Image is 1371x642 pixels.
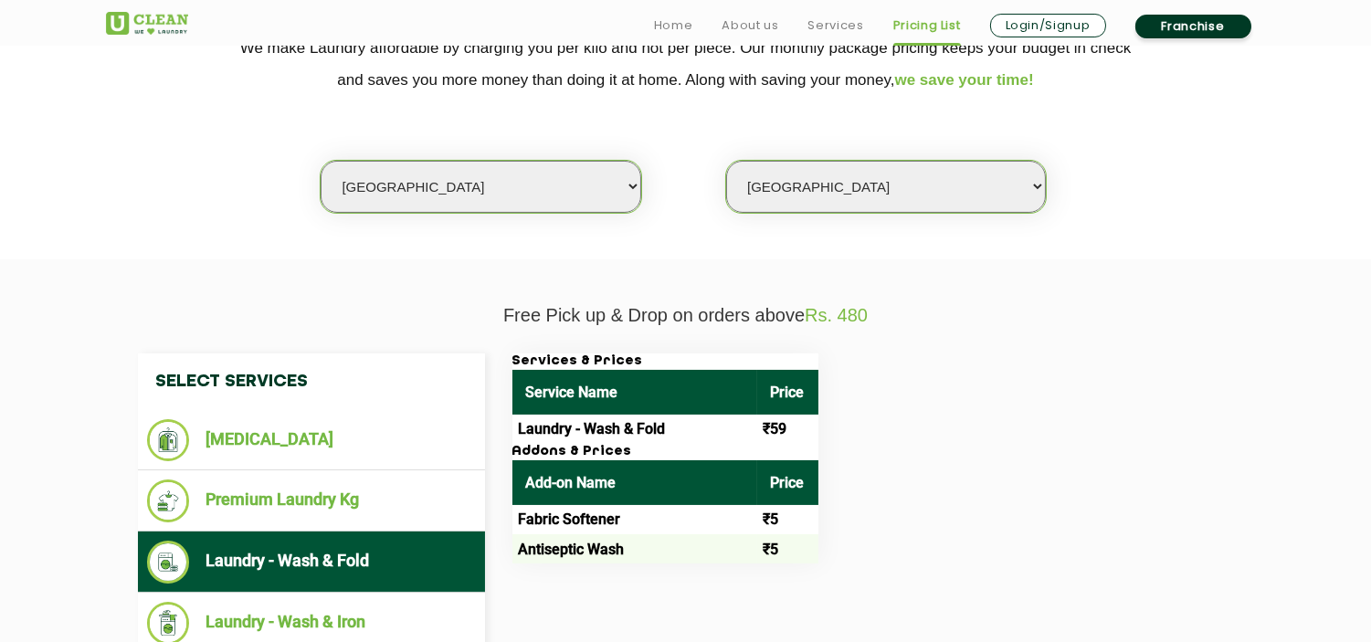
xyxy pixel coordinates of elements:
[895,71,1034,89] span: we save your time!
[512,444,818,460] h3: Addons & Prices
[106,32,1266,96] p: We make Laundry affordable by charging you per kilo and not per piece. Our monthly package pricin...
[722,15,778,37] a: About us
[757,505,818,534] td: ₹5
[512,415,757,444] td: Laundry - Wash & Fold
[147,479,190,522] img: Premium Laundry Kg
[757,370,818,415] th: Price
[512,370,757,415] th: Service Name
[757,534,818,563] td: ₹5
[512,460,757,505] th: Add-on Name
[757,415,818,444] td: ₹59
[1135,15,1251,38] a: Franchise
[106,12,188,35] img: UClean Laundry and Dry Cleaning
[138,353,485,410] h4: Select Services
[147,479,476,522] li: Premium Laundry Kg
[990,14,1106,37] a: Login/Signup
[147,541,476,584] li: Laundry - Wash & Fold
[757,460,818,505] th: Price
[512,353,818,370] h3: Services & Prices
[147,419,476,461] li: [MEDICAL_DATA]
[106,305,1266,326] p: Free Pick up & Drop on orders above
[807,15,863,37] a: Services
[512,505,757,534] td: Fabric Softener
[512,534,757,563] td: Antiseptic Wash
[654,15,693,37] a: Home
[147,419,190,461] img: Dry Cleaning
[893,15,961,37] a: Pricing List
[147,541,190,584] img: Laundry - Wash & Fold
[805,305,868,325] span: Rs. 480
